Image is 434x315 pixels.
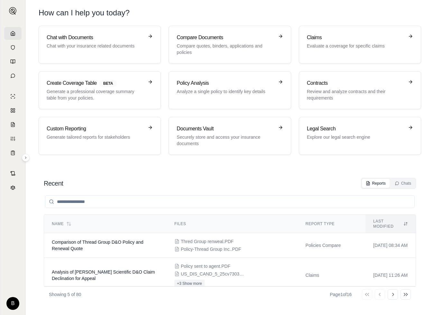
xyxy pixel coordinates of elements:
[307,43,404,49] p: Evaluate a coverage for specific claims
[177,79,274,87] h3: Policy Analysis
[4,132,22,145] a: Custom Report
[52,221,159,226] div: Name
[4,90,22,103] a: Single Policy
[47,34,144,41] h3: Chat with Documents
[44,179,63,188] h2: Recent
[299,26,421,64] a: ClaimsEvaluate a coverage for specific claims
[365,258,416,293] td: [DATE] 11:26 AM
[4,167,22,180] a: Contract Analysis
[307,125,404,133] h3: Legal Search
[4,104,22,117] a: Policy Comparisons
[52,240,143,251] span: Comparison of Thread Group D&O Policy and Renewal Quote
[47,125,144,133] h3: Custom Reporting
[39,26,161,64] a: Chat with DocumentsChat with your insurance related documents
[99,80,117,87] span: BETA
[177,34,274,41] h3: Compare Documents
[298,233,365,258] td: Policies Compare
[330,291,352,298] div: Page 1 of 16
[47,134,144,140] p: Generate tailored reports for stakeholders
[362,179,390,188] button: Reports
[169,26,291,64] a: Compare DocumentsCompare quotes, binders, applications and policies
[167,215,298,233] th: Files
[52,269,155,281] span: Analysis of Semler Scientific D&O Claim Declination for Appeal
[395,181,411,186] div: Chats
[177,88,274,95] p: Analyze a single policy to identify key details
[47,79,144,87] h3: Create Coverage Table
[307,134,404,140] p: Explore our legal search engine
[177,134,274,147] p: Securely store and access your insurance documents
[39,71,161,109] a: Create Coverage TableBETAGenerate a professional coverage summary table from your policies.
[299,117,421,155] a: Legal SearchExplore our legal search engine
[4,118,22,131] a: Claim Coverage
[6,4,19,17] button: Expand sidebar
[177,43,274,56] p: Compare quotes, binders, applications and policies
[366,181,386,186] div: Reports
[4,41,22,54] a: Documents Vault
[4,181,22,194] a: Legal Search Engine
[169,117,291,155] a: Documents VaultSecurely store and access your insurance documents
[307,34,404,41] h3: Claims
[4,69,22,82] a: Chat
[181,246,241,252] span: Policy-Thread Group Inc..PDF
[174,280,205,287] button: +3 Show more
[39,117,161,155] a: Custom ReportingGenerate tailored reports for stakeholders
[373,219,408,229] div: Last modified
[181,263,230,269] span: Policy sent to agent.PDF
[47,43,144,49] p: Chat with your insurance related documents
[22,154,30,162] button: Expand sidebar
[307,88,404,101] p: Review and analyze contracts and their requirements
[299,71,421,109] a: ContractsReview and analyze contracts and their requirements
[6,297,19,310] div: B
[39,8,421,18] h1: How can I help you today?
[4,27,22,40] a: Home
[4,146,22,159] a: Coverage Table
[9,7,17,15] img: Expand sidebar
[181,271,245,277] span: US_DIS_CAND_5_25cv7303_d150920236e329_COMPLAINT_ag.PDF
[49,291,81,298] p: Showing 5 of 80
[4,55,22,68] a: Prompt Library
[365,233,416,258] td: [DATE] 08:34 AM
[307,79,404,87] h3: Contracts
[169,71,291,109] a: Policy AnalysisAnalyze a single policy to identify key details
[177,125,274,133] h3: Documents Vault
[181,238,234,245] span: Thred Group renweal.PDF
[47,88,144,101] p: Generate a professional coverage summary table from your policies.
[298,258,365,293] td: Claims
[391,179,415,188] button: Chats
[298,215,365,233] th: Report Type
